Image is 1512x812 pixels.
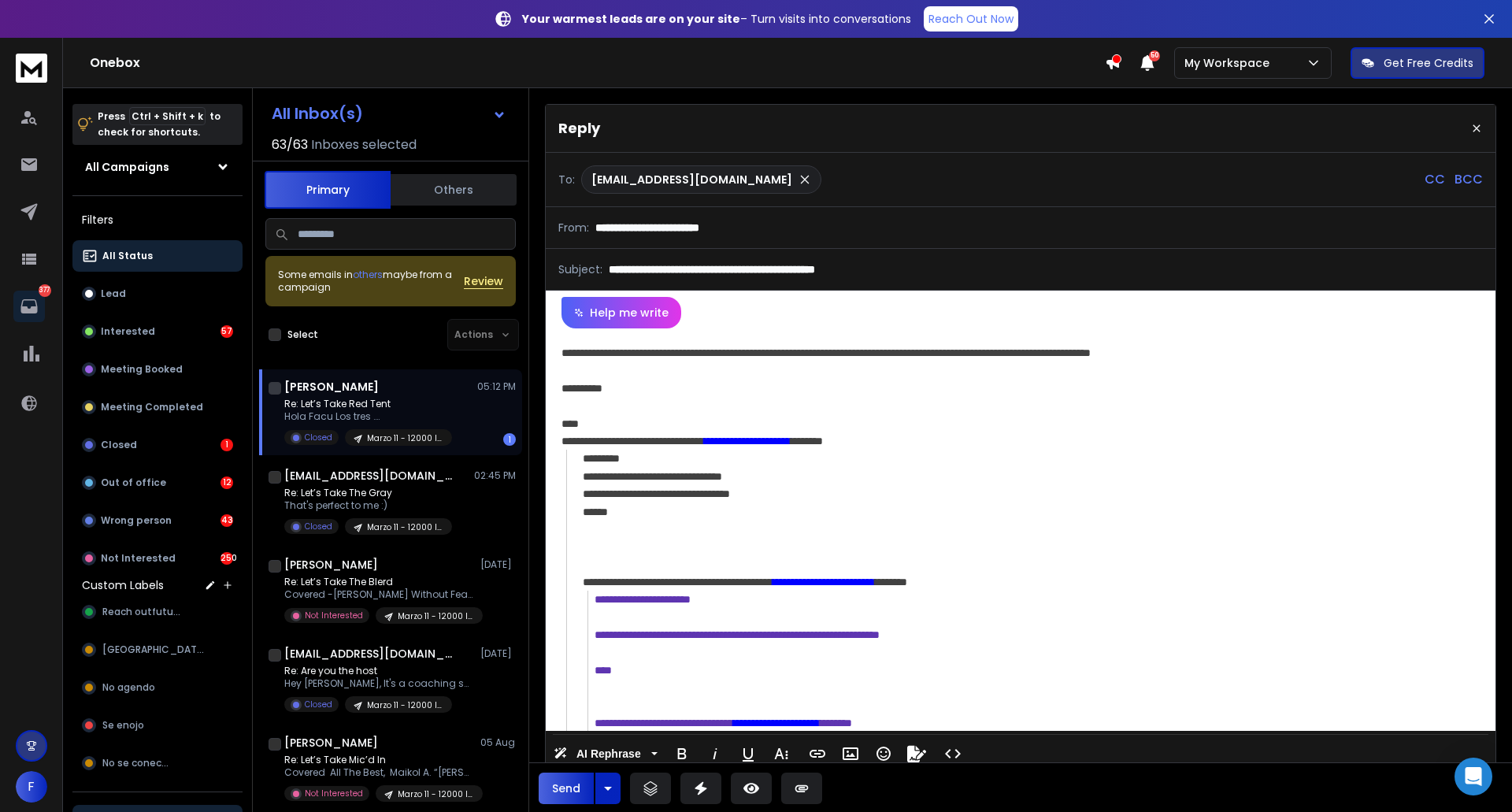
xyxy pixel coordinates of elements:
button: Bold (Ctrl+B) [667,738,697,769]
p: Closed [305,432,332,443]
button: Out of office12 [72,467,243,499]
p: Interested [101,325,155,338]
button: Insert Link (Ctrl+K) [802,738,832,769]
p: Out of office [101,476,166,489]
p: CC [1425,170,1445,189]
p: Get Free Credits [1384,55,1473,71]
button: Lead [72,278,243,310]
button: F [16,771,47,803]
button: No se conecto [72,747,243,779]
p: Hey [PERSON_NAME], It's a coaching session [284,677,473,690]
span: Se enojo [102,719,144,732]
button: Signature [902,738,932,769]
img: logo [16,54,47,83]
button: Help me write [561,297,681,328]
p: Re: Are you the host [284,665,473,677]
p: Closed [101,439,137,451]
p: Hola Facu Los tres …. [284,410,452,423]
div: Some emails in maybe from a campaign [278,269,464,294]
span: others [353,268,383,281]
p: 377 [39,284,51,297]
button: Code View [938,738,968,769]
p: Closed [305,521,332,532]
h1: All Campaigns [85,159,169,175]
button: Se enojo [72,710,243,741]
button: More Text [766,738,796,769]
a: Reach Out Now [924,6,1018,32]
p: Marzo 11 - 12000 leads G Personal [367,699,443,711]
p: [DATE] [480,647,516,660]
div: Open Intercom Messenger [1455,758,1492,795]
div: 12 [220,476,233,489]
p: All Status [102,250,153,262]
div: 250 [220,552,233,565]
label: Select [287,328,318,341]
p: My Workspace [1184,55,1276,71]
p: Lead [101,287,126,300]
button: Insert Image (Ctrl+P) [836,738,865,769]
p: Subject: [558,261,602,277]
span: Ctrl + Shift + k [129,107,206,125]
p: Reply [558,117,600,139]
p: That's perfect to me :) [284,499,452,512]
button: Primary [265,171,391,209]
p: BCC [1455,170,1483,189]
p: Wrong person [101,514,172,527]
p: 02:45 PM [474,469,516,482]
span: No agendo [102,681,155,694]
p: To: [558,172,575,187]
button: Meeting Booked [72,354,243,385]
span: 63 / 63 [272,135,308,154]
p: Marzo 11 - 12000 leads G Personal [398,610,473,622]
h1: [PERSON_NAME] [284,557,378,573]
span: [GEOGRAPHIC_DATA] [102,643,206,656]
button: Review [464,273,503,289]
p: [EMAIL_ADDRESS][DOMAIN_NAME] [591,172,792,187]
div: 1 [220,439,233,451]
p: [DATE] [480,558,516,571]
button: Emoticons [869,738,899,769]
span: Reach outfuture [102,606,182,618]
button: Closed1 [72,429,243,461]
h1: [EMAIL_ADDRESS][DOMAIN_NAME] [284,646,458,662]
p: Not Interested [305,788,363,799]
button: Meeting Completed [72,391,243,423]
button: All Inbox(s) [259,98,519,129]
p: – Turn visits into conversations [522,11,911,27]
p: Re: Let’s Take Red Tent [284,398,452,410]
h1: [PERSON_NAME] [284,379,379,395]
p: Meeting Completed [101,401,203,413]
button: All Status [72,240,243,272]
span: AI Rephrase [573,747,644,761]
h1: Onebox [90,54,1105,72]
button: Others [391,172,517,207]
h1: [PERSON_NAME] [284,735,378,751]
p: Reach Out Now [928,11,1014,27]
button: AI Rephrase [550,738,661,769]
p: Closed [305,699,332,710]
div: 57 [220,325,233,338]
button: Send [539,773,594,804]
button: Underline (Ctrl+U) [733,738,763,769]
button: Italic (Ctrl+I) [700,738,730,769]
button: No agendo [72,672,243,703]
p: 05 Aug [480,736,516,749]
span: No se conecto [102,757,172,769]
p: Re: Let’s Take The Gray [284,487,452,499]
p: Not Interested [101,552,176,565]
button: All Campaigns [72,151,243,183]
p: Not Interested [305,610,363,621]
p: From: [558,220,589,235]
p: Marzo 11 - 12000 leads G Personal [398,788,473,800]
p: Re: Let’s Take The Blerd [284,576,473,588]
strong: Your warmest leads are on your site [522,11,740,27]
p: Press to check for shortcuts. [98,109,220,140]
p: Marzo 11 - 12000 leads G Personal [367,521,443,533]
a: 377 [13,291,45,322]
button: Not Interested250 [72,543,243,574]
div: 43 [220,514,233,527]
h1: All Inbox(s) [272,106,363,121]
